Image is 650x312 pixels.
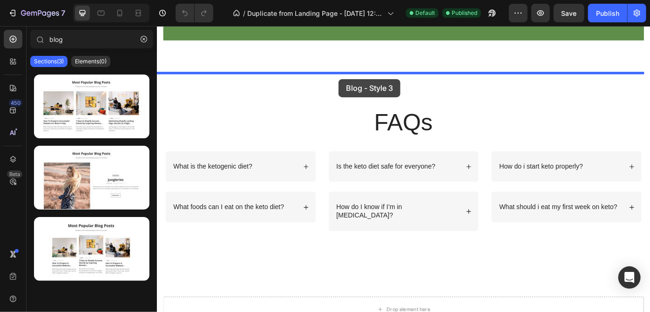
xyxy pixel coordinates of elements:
div: Undo/Redo [176,4,213,22]
span: / [243,8,245,18]
div: Open Intercom Messenger [618,266,641,289]
p: Sections(3) [34,58,64,65]
input: Search Sections & Elements [30,30,153,48]
span: Published [452,9,477,17]
div: Publish [596,8,619,18]
button: Publish [588,4,627,22]
p: 7 [61,7,65,19]
span: Duplicate from Landing Page - [DATE] 12:32:51 [247,8,384,18]
button: Save [554,4,584,22]
div: Beta [7,170,22,178]
button: 7 [4,4,69,22]
span: Save [562,9,577,17]
p: Elements(0) [75,58,107,65]
span: Default [415,9,435,17]
div: 450 [9,99,22,107]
